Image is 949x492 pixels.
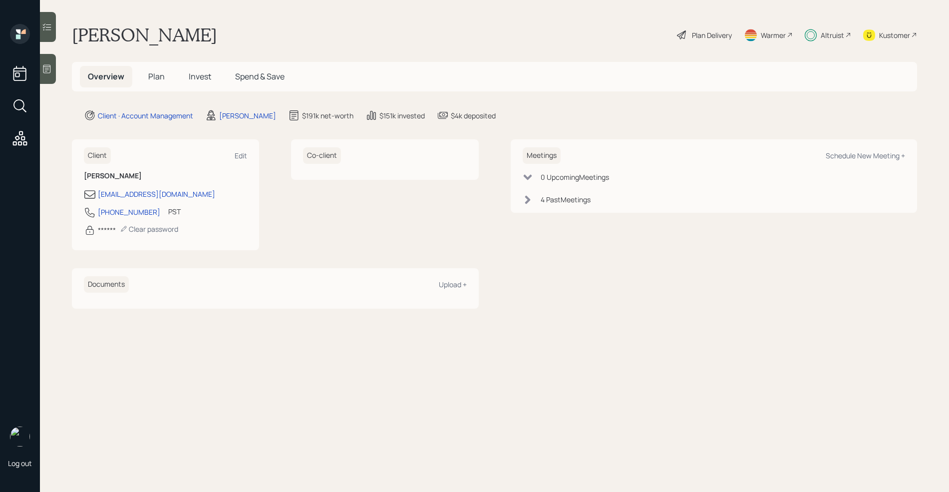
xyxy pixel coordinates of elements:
[451,110,496,121] div: $4k deposited
[302,110,353,121] div: $191k net-worth
[379,110,425,121] div: $151k invested
[84,147,111,164] h6: Client
[523,147,561,164] h6: Meetings
[826,151,905,160] div: Schedule New Meeting +
[8,459,32,468] div: Log out
[84,276,129,293] h6: Documents
[235,151,247,160] div: Edit
[235,71,285,82] span: Spend & Save
[303,147,341,164] h6: Co-client
[98,207,160,217] div: [PHONE_NUMBER]
[98,189,215,199] div: [EMAIL_ADDRESS][DOMAIN_NAME]
[879,30,910,40] div: Kustomer
[84,172,247,180] h6: [PERSON_NAME]
[439,280,467,289] div: Upload +
[98,110,193,121] div: Client · Account Management
[168,206,181,217] div: PST
[219,110,276,121] div: [PERSON_NAME]
[120,224,178,234] div: Clear password
[72,24,217,46] h1: [PERSON_NAME]
[541,172,609,182] div: 0 Upcoming Meeting s
[189,71,211,82] span: Invest
[761,30,786,40] div: Warmer
[88,71,124,82] span: Overview
[821,30,844,40] div: Altruist
[148,71,165,82] span: Plan
[541,194,591,205] div: 4 Past Meeting s
[10,427,30,447] img: retirable_logo.png
[692,30,732,40] div: Plan Delivery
